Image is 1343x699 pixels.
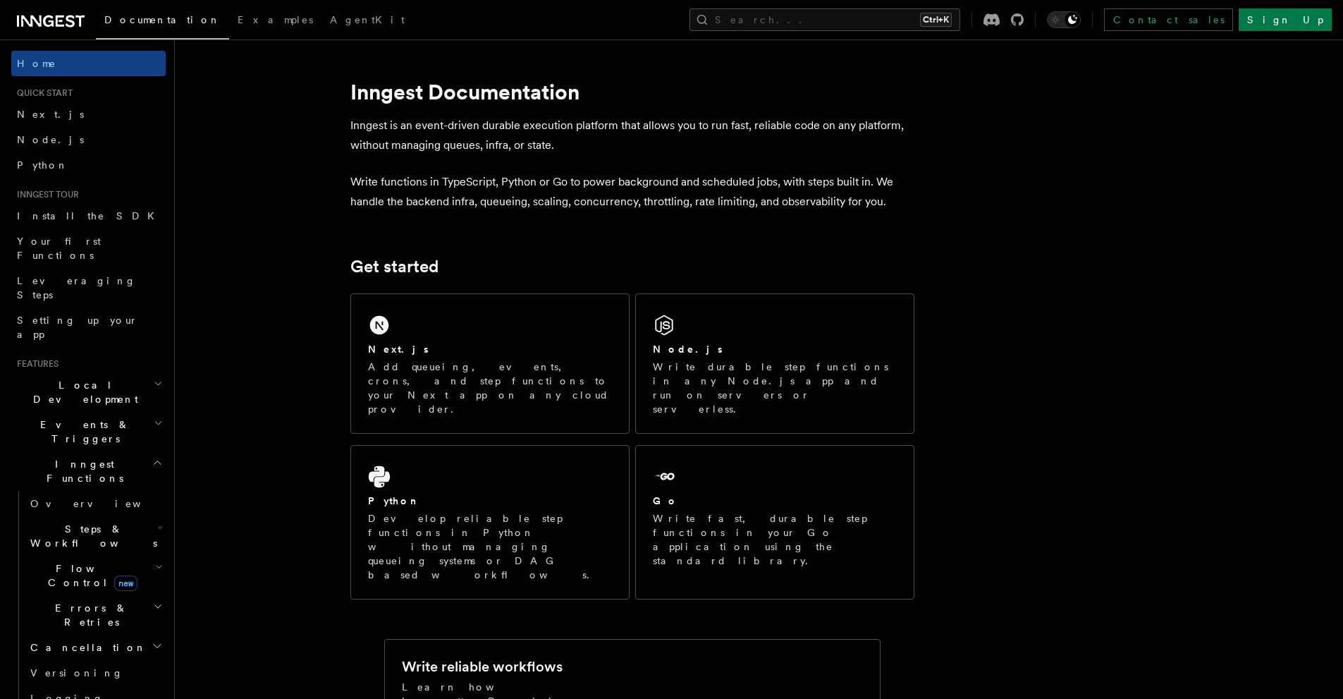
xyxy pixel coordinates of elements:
span: new [114,576,137,591]
span: Setting up your app [17,315,138,340]
a: Examples [229,4,321,38]
span: Inngest Functions [11,457,152,485]
a: PythonDevelop reliable step functions in Python without managing queueing systems or DAG based wo... [350,445,630,600]
span: Install the SDK [17,210,163,221]
span: Documentation [104,14,221,25]
h2: Python [368,494,420,508]
button: Cancellation [25,635,166,660]
h2: Node.js [653,342,723,356]
a: AgentKit [321,4,413,38]
span: Home [17,56,56,71]
span: Next.js [17,109,84,120]
h2: Write reliable workflows [402,657,563,676]
a: Contact sales [1104,8,1233,31]
p: Inngest is an event-driven durable execution platform that allows you to run fast, reliable code ... [350,116,914,155]
span: Local Development [11,378,154,406]
a: GoWrite fast, durable step functions in your Go application using the standard library. [635,445,914,600]
span: Events & Triggers [11,418,154,446]
span: Your first Functions [17,236,101,261]
button: Search...Ctrl+K [689,8,960,31]
span: Examples [238,14,313,25]
p: Write fast, durable step functions in your Go application using the standard library. [653,511,897,568]
a: Node.js [11,127,166,152]
button: Flow Controlnew [25,556,166,595]
span: Features [11,358,59,370]
a: Your first Functions [11,229,166,268]
a: Install the SDK [11,203,166,229]
button: Toggle dark mode [1047,11,1081,28]
kbd: Ctrl+K [920,13,952,27]
a: Home [11,51,166,76]
a: Python [11,152,166,178]
span: Inngest tour [11,189,79,200]
a: Leveraging Steps [11,268,166,308]
button: Errors & Retries [25,595,166,635]
button: Events & Triggers [11,412,166,451]
a: Overview [25,491,166,516]
a: Next.jsAdd queueing, events, crons, and step functions to your Next app on any cloud provider. [350,293,630,434]
a: Documentation [96,4,229,39]
span: Steps & Workflows [25,522,157,550]
p: Write durable step functions in any Node.js app and run on servers or serverless. [653,360,897,416]
span: AgentKit [330,14,405,25]
button: Steps & Workflows [25,516,166,556]
span: Flow Control [25,561,155,590]
span: Errors & Retries [25,601,153,629]
p: Develop reliable step functions in Python without managing queueing systems or DAG based workflows. [368,511,612,582]
a: Versioning [25,660,166,686]
span: Cancellation [25,640,147,655]
a: Get started [350,257,439,276]
span: Leveraging Steps [17,275,136,300]
a: Next.js [11,102,166,127]
p: Add queueing, events, crons, and step functions to your Next app on any cloud provider. [368,360,612,416]
span: Quick start [11,87,73,99]
a: Sign Up [1239,8,1332,31]
button: Local Development [11,372,166,412]
span: Node.js [17,134,84,145]
span: Versioning [30,667,123,679]
span: Python [17,159,68,171]
p: Write functions in TypeScript, Python or Go to power background and scheduled jobs, with steps bu... [350,172,914,212]
button: Inngest Functions [11,451,166,491]
h2: Go [653,494,678,508]
h1: Inngest Documentation [350,79,914,104]
h2: Next.js [368,342,429,356]
a: Setting up your app [11,308,166,347]
a: Node.jsWrite durable step functions in any Node.js app and run on servers or serverless. [635,293,914,434]
span: Overview [30,498,176,509]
